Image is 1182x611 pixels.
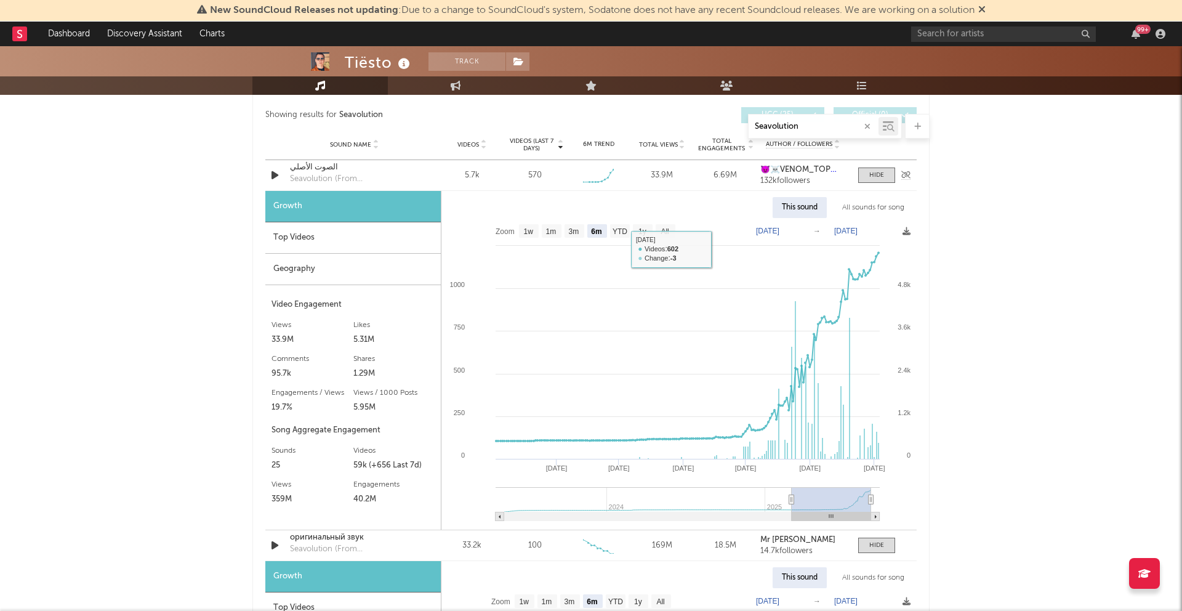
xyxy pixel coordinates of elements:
[697,137,747,152] span: Total Engagements
[443,540,501,552] div: 33.2k
[1135,25,1151,34] div: 99 +
[898,323,911,331] text: 3.6k
[210,6,398,15] span: New SoundCloud Releases not updating
[833,567,914,588] div: All sounds for song
[760,166,850,174] strong: 😈☠️VENOM_TOP💥🚫
[591,227,601,236] text: 6m
[898,366,911,374] text: 2.4k
[813,597,821,605] text: →
[898,409,911,416] text: 1.2k
[339,108,383,123] div: Seavolution
[735,464,757,472] text: [DATE]
[353,477,435,492] div: Engagements
[265,107,591,123] div: Showing results for
[457,141,479,148] span: Videos
[265,222,441,254] div: Top Videos
[634,597,642,606] text: 1y
[587,597,597,606] text: 6m
[697,540,754,552] div: 18.5M
[542,597,552,606] text: 1m
[639,141,678,148] span: Total Views
[673,464,694,472] text: [DATE]
[353,366,435,381] div: 1.29M
[353,318,435,333] div: Likes
[353,333,435,347] div: 5.31M
[330,141,371,148] span: Sound Name
[491,597,510,606] text: Zoom
[345,52,413,73] div: Tiësto
[271,443,353,458] div: Sounds
[290,173,419,185] div: Seavolution (From [GEOGRAPHIC_DATA] 3)
[271,423,435,438] div: Song Aggregate Engagement
[271,297,435,312] div: Video Engagement
[741,107,824,123] button: UGC(25)
[773,197,827,218] div: This sound
[290,532,419,544] a: оригинальный звук
[454,323,465,331] text: 750
[608,597,623,606] text: YTD
[265,191,441,222] div: Growth
[749,122,878,132] input: Search by song name or URL
[864,464,885,472] text: [DATE]
[461,451,465,459] text: 0
[271,352,353,366] div: Comments
[656,597,664,606] text: All
[760,166,846,174] a: 😈☠️VENOM_TOP💥🚫
[210,6,975,15] span: : Due to a change to SoundCloud's system, Sodatone does not have any recent Soundcloud releases. ...
[454,366,465,374] text: 500
[290,161,419,174] a: الصوت الأصلي
[1132,29,1140,39] button: 99+
[633,540,691,552] div: 169M
[271,458,353,473] div: 25
[191,22,233,46] a: Charts
[265,254,441,285] div: Geography
[496,227,515,236] text: Zoom
[766,140,832,148] span: Author / Followers
[271,333,353,347] div: 33.9M
[756,597,779,605] text: [DATE]
[834,227,858,235] text: [DATE]
[454,409,465,416] text: 250
[353,458,435,473] div: 59k (+656 Last 7d)
[353,352,435,366] div: Shares
[524,227,534,236] text: 1w
[290,543,419,556] div: Seavolution (From [GEOGRAPHIC_DATA] 3)
[353,386,435,400] div: Views / 1000 Posts
[834,597,858,605] text: [DATE]
[520,597,529,606] text: 1w
[271,492,353,507] div: 359M
[911,26,1096,42] input: Search for artists
[833,197,914,218] div: All sounds for song
[546,464,568,472] text: [DATE]
[760,536,835,544] strong: Mr [PERSON_NAME]
[661,227,669,236] text: All
[760,177,846,185] div: 132k followers
[271,400,353,415] div: 19.7%
[773,567,827,588] div: This sound
[898,281,911,288] text: 4.8k
[633,169,691,182] div: 33.9M
[697,169,754,182] div: 6.69M
[570,140,627,149] div: 6M Trend
[813,227,821,235] text: →
[98,22,191,46] a: Discovery Assistant
[528,169,542,182] div: 570
[428,52,505,71] button: Track
[353,443,435,458] div: Videos
[638,227,646,236] text: 1y
[842,111,898,119] span: Official ( 0 )
[756,227,779,235] text: [DATE]
[271,477,353,492] div: Views
[353,400,435,415] div: 5.95M
[353,492,435,507] div: 40.2M
[749,111,806,119] span: UGC ( 25 )
[760,536,846,544] a: Mr [PERSON_NAME]
[565,597,575,606] text: 3m
[613,227,627,236] text: YTD
[760,547,846,556] div: 14.7k followers
[978,6,986,15] span: Dismiss
[271,366,353,381] div: 95.7k
[443,169,501,182] div: 5.7k
[39,22,98,46] a: Dashboard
